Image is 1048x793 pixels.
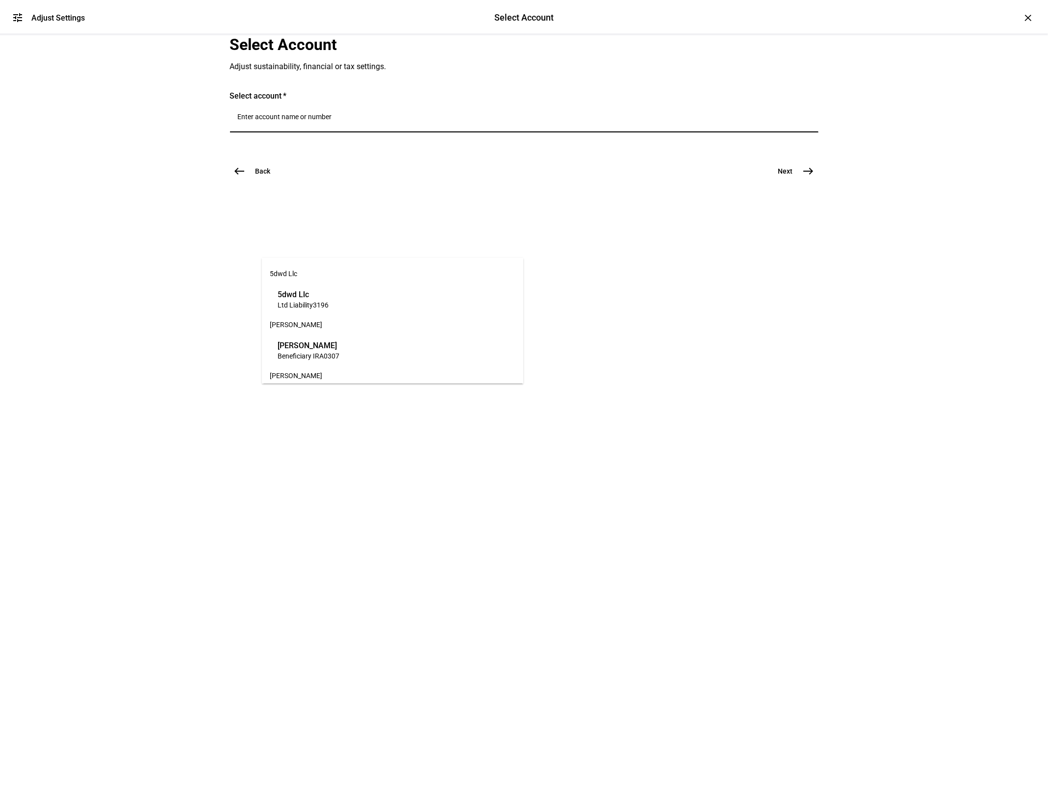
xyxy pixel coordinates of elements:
span: 5dwd Llc [278,289,329,300]
span: [PERSON_NAME] [270,321,322,329]
input: Number [238,113,811,121]
span: [PERSON_NAME] [278,340,339,351]
button: Next [767,161,818,181]
span: [PERSON_NAME] [270,372,322,380]
span: Next [778,166,793,176]
div: Select Account [230,35,671,54]
mat-icon: east [803,165,815,177]
span: 5dwd Llc [270,270,297,278]
mat-icon: west [234,165,246,177]
span: 0307 [324,352,339,360]
span: Beneficiary IRA [278,352,324,360]
span: Ltd Liability [278,301,313,309]
div: Adjust Settings [31,13,85,23]
div: Select account [230,91,818,101]
div: Select Account [494,11,554,24]
mat-icon: tune [12,12,24,24]
div: 5dwd Llc [275,286,331,312]
div: Adjust sustainability, financial or tax settings. [230,62,671,72]
div: Abby S Perlman [275,337,342,363]
span: 3196 [313,301,329,309]
span: Back [256,166,271,176]
div: × [1021,10,1036,26]
button: Back [230,161,282,181]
